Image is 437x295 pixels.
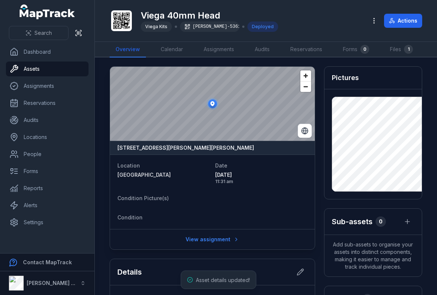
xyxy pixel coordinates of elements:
span: Viega Kits [145,24,167,29]
strong: [STREET_ADDRESS][PERSON_NAME][PERSON_NAME] [117,144,254,152]
span: Location [117,162,140,169]
a: Assignments [6,79,89,93]
button: Switch to Satellite View [298,124,312,138]
h3: Pictures [332,73,359,83]
div: [PERSON_NAME]-5361 [180,21,239,32]
a: Assets [6,62,89,76]
a: Settings [6,215,89,230]
button: Search [9,26,69,40]
strong: [PERSON_NAME] Air [27,280,78,286]
a: Files1 [384,42,419,57]
a: Dashboard [6,44,89,59]
span: Condition Picture(s) [117,195,169,201]
button: Zoom out [300,81,311,92]
span: Search [34,29,52,37]
span: Date [215,162,227,169]
a: Calendar [155,42,189,57]
strong: Contact MapTrack [23,259,72,265]
a: Reservations [6,96,89,110]
span: Add sub-assets to organise your assets into distinct components, making it easier to manage and t... [324,235,422,276]
a: Reports [6,181,89,196]
a: Forms0 [337,42,375,57]
div: 0 [360,45,369,54]
span: [DATE] [215,171,307,179]
time: 13/8/2025, 11:31:45 am [215,171,307,185]
button: Zoom in [300,70,311,81]
a: Forms [6,164,89,179]
canvas: Map [110,67,315,141]
h2: Sub-assets [332,216,373,227]
a: Reservations [284,42,328,57]
h1: Viega 40mm Head [141,10,278,21]
a: Assignments [198,42,240,57]
div: 0 [376,216,386,227]
span: Asset details updated! [196,277,250,283]
a: Alerts [6,198,89,213]
span: [GEOGRAPHIC_DATA] [117,172,171,178]
a: Locations [6,130,89,145]
a: People [6,147,89,162]
a: Overview [110,42,146,57]
div: 1 [404,45,413,54]
a: MapTrack [20,4,75,19]
h2: Details [117,267,142,277]
a: Audits [6,113,89,127]
div: Deployed [247,21,278,32]
a: [GEOGRAPHIC_DATA] [117,171,209,179]
button: Actions [384,14,422,28]
a: Audits [249,42,276,57]
span: 11:31 am [215,179,307,185]
a: View assignment [181,232,244,246]
span: Condition [117,214,143,221]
